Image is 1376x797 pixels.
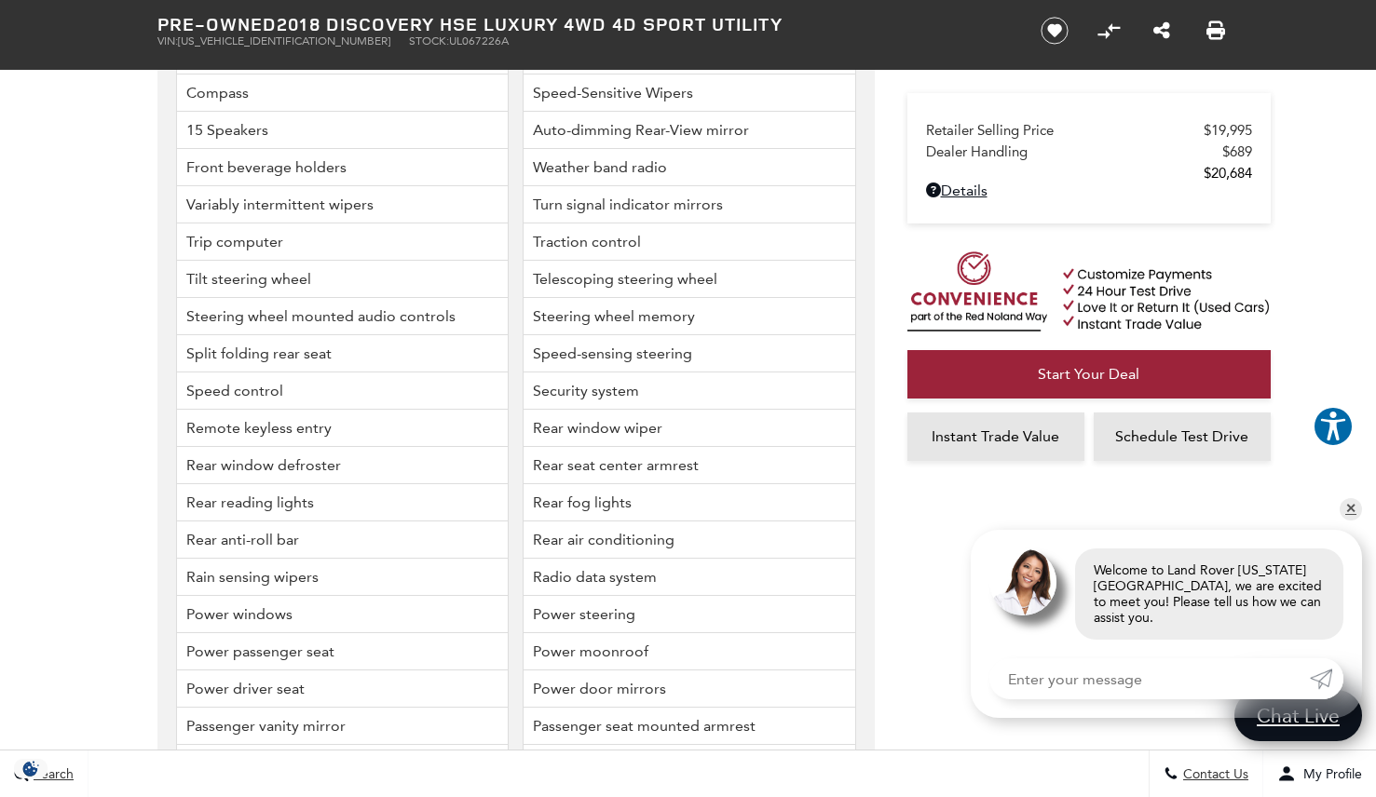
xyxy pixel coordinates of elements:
a: Submit [1310,658,1343,699]
button: Compare Vehicle [1095,17,1123,45]
a: $20,684 [926,165,1252,182]
li: Telescoping steering wheel [523,261,856,298]
li: Compass [176,74,510,112]
li: Security system [523,372,856,410]
a: Print this Pre-Owned 2018 Discovery HSE Luxury 4WD 4D Sport Utility [1206,20,1225,42]
button: Open user profile menu [1263,750,1376,797]
li: Speed-Sensitive Wipers [523,74,856,112]
li: Power windows [176,596,510,633]
span: VIN: [157,34,178,47]
img: Opt-Out Icon [9,759,52,778]
li: Weather band radio [523,149,856,186]
li: Steering wheel mounted audio controls [176,298,510,335]
li: Rear seat center armrest [523,447,856,484]
a: Details [926,182,1252,199]
span: My Profile [1296,766,1362,782]
li: Rear reading lights [176,484,510,521]
li: Speed-sensing steering [523,335,856,372]
li: Power moonroof [523,633,856,670]
li: Split folding rear seat [176,335,510,372]
li: Rear anti-roll bar [176,521,510,559]
a: Retailer Selling Price $19,995 [926,122,1252,139]
li: Variably intermittent wipers [176,186,510,223]
a: Instant Trade Value [907,412,1084,461]
span: Dealer Handling [926,143,1222,160]
span: $689 [1222,143,1252,160]
li: Trip computer [176,223,510,261]
li: Power driver seat [176,670,510,708]
a: Start Your Deal [907,350,1271,398]
span: Contact Us [1178,766,1248,782]
li: Rear fog lights [523,484,856,521]
li: 15 Speakers [176,112,510,149]
li: Panic alarm [523,745,856,782]
li: Radio data system [523,559,856,596]
strong: Pre-Owned [157,11,277,36]
li: Tilt steering wheel [176,261,510,298]
li: Power passenger seat [176,633,510,670]
input: Enter your message [989,658,1310,699]
section: Click to Open Cookie Consent Modal [9,759,52,778]
li: Auto-dimming Rear-View mirror [523,112,856,149]
li: Rear window defroster [176,447,510,484]
li: Power steering [523,596,856,633]
span: Start Your Deal [1038,365,1139,383]
span: $20,684 [1204,165,1252,182]
li: Turn signal indicator mirrors [523,186,856,223]
a: Schedule Test Drive [1094,412,1271,461]
span: $19,995 [1204,122,1252,139]
li: Front beverage holders [176,149,510,186]
li: Speed control [176,372,510,410]
li: Traction control [523,223,856,261]
span: Instant Trade Value [932,427,1059,445]
button: Explore your accessibility options [1313,406,1354,447]
aside: Accessibility Help Desk [1313,406,1354,451]
a: Dealer Handling $689 [926,143,1252,160]
a: Share this Pre-Owned 2018 Discovery HSE Luxury 4WD 4D Sport Utility [1153,20,1170,42]
li: Remote keyless entry [176,410,510,447]
li: Passenger seat mounted armrest [523,708,856,745]
span: Schedule Test Drive [1115,427,1248,445]
li: Rear window wiper [523,410,856,447]
button: Save vehicle [1034,16,1075,46]
img: Agent profile photo [989,548,1056,615]
li: Power door mirrors [523,670,856,708]
li: Steering wheel memory [523,298,856,335]
li: Rain sensing wipers [176,559,510,596]
span: UL067226A [449,34,509,47]
span: [US_VEHICLE_IDENTIFICATION_NUMBER] [178,34,390,47]
div: Welcome to Land Rover [US_STATE][GEOGRAPHIC_DATA], we are excited to meet you! Please tell us how... [1075,548,1343,640]
li: Passenger vanity mirror [176,708,510,745]
span: Stock: [409,34,449,47]
h1: 2018 Discovery HSE Luxury 4WD 4D Sport Utility [157,14,1010,34]
li: Passenger door [PERSON_NAME] [176,745,510,782]
span: Retailer Selling Price [926,122,1204,139]
li: Rear air conditioning [523,521,856,559]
